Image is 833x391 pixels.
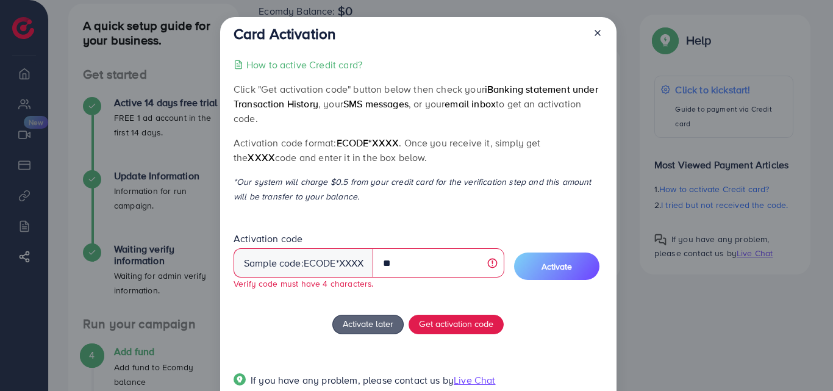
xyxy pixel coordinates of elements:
img: Popup guide [234,373,246,386]
span: email inbox [445,97,496,110]
span: iBanking statement under Transaction History [234,82,598,110]
span: Activate later [343,317,393,330]
button: Activate later [332,315,404,334]
div: Sample code: *XXXX [234,248,374,278]
span: Live Chat [454,373,495,387]
span: ecode [304,256,336,270]
span: Activate [542,260,572,273]
span: SMS messages [343,97,409,110]
p: Click "Get activation code" button below then check your , your , or your to get an activation code. [234,82,602,126]
h3: Card Activation [234,25,335,43]
span: XXXX [248,151,275,164]
p: How to active Credit card? [246,57,362,72]
small: Verify code must have 4 characters. [234,278,374,289]
span: If you have any problem, please contact us by [251,373,454,387]
span: Get activation code [419,317,493,330]
button: Activate [514,253,599,280]
label: Activation code [234,232,302,246]
span: ecode*XXXX [337,136,399,149]
button: Get activation code [409,315,504,334]
p: Activation code format: . Once you receive it, simply get the code and enter it in the box below. [234,135,602,165]
p: *Our system will charge $0.5 from your credit card for the verification step and this amount will... [234,174,602,204]
iframe: Chat [781,336,824,382]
